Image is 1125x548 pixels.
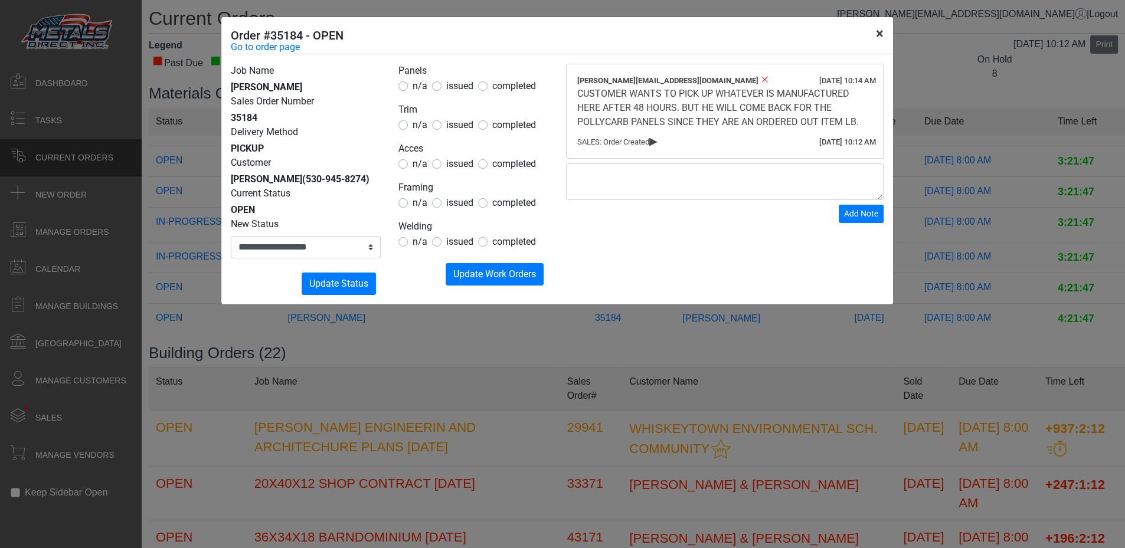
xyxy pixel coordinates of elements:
legend: Acces [398,142,548,157]
label: Sales Order Number [231,94,314,109]
span: Update Status [309,278,368,289]
span: issued [446,119,473,130]
div: SALES: Order Created [577,136,872,148]
span: [PERSON_NAME][EMAIL_ADDRESS][DOMAIN_NAME] [577,76,758,85]
span: completed [492,236,536,247]
span: n/a [413,80,427,91]
legend: Panels [398,64,548,79]
span: ▸ [649,137,658,145]
span: completed [492,197,536,208]
div: PICKUP [231,142,381,156]
label: Customer [231,156,271,170]
span: completed [492,80,536,91]
span: completed [492,158,536,169]
span: issued [446,158,473,169]
legend: Trim [398,103,548,118]
span: n/a [413,197,427,208]
div: OPEN [231,203,381,217]
button: Update Status [302,273,376,295]
span: n/a [413,236,427,247]
a: Go to order page [231,40,300,54]
span: n/a [413,158,427,169]
div: [PERSON_NAME] [231,172,381,186]
button: Close [866,17,893,50]
span: (530-945-8274) [302,173,369,185]
span: Update Work Orders [453,268,536,280]
span: n/a [413,119,427,130]
legend: Framing [398,181,548,196]
span: issued [446,80,473,91]
legend: Welding [398,219,548,235]
h5: Order #35184 - OPEN [231,27,344,44]
label: Current Status [231,186,290,201]
span: Add Note [844,209,878,218]
div: [DATE] 10:12 AM [819,136,876,148]
label: Job Name [231,64,274,78]
button: Add Note [839,205,884,223]
div: [DATE] 10:14 AM [819,75,876,87]
label: New Status [231,217,279,231]
button: Update Work Orders [446,263,544,286]
span: issued [446,197,473,208]
div: 35184 [231,111,381,125]
span: completed [492,119,536,130]
div: CUSTOMER WANTS TO PICK UP WHATEVER IS MANUFACTURED HERE AFTER 48 HOURS. BUT HE WILL COME BACK FOR... [577,87,872,129]
span: [PERSON_NAME] [231,81,302,93]
span: issued [446,236,473,247]
label: Delivery Method [231,125,298,139]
